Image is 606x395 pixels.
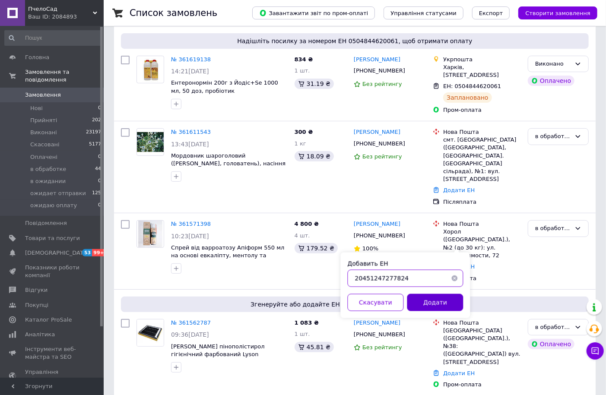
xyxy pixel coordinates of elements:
img: Фото товару [138,221,163,247]
div: Нова Пошта [443,220,521,228]
span: Відгуки [25,286,48,294]
a: [PERSON_NAME] [354,56,400,64]
div: Нова Пошта [443,319,521,327]
div: Післяплата [443,198,521,206]
a: Ентеронормін 200г з Йодіс+Se 1000 мл, 50 доз, пробіотик [171,79,278,94]
a: Додати ЕН [443,187,475,193]
span: 14:21[DATE] [171,68,209,75]
span: Без рейтингу [362,344,402,351]
div: Ваш ID: 2084893 [28,13,104,21]
button: Скасувати [348,294,404,311]
span: Головна [25,54,49,61]
span: 834 ₴ [295,56,313,63]
span: 09:36[DATE] [171,331,209,338]
a: Фото товару [136,220,164,248]
span: 53 [82,249,92,256]
span: 1 кг [295,140,306,147]
span: Без рейтингу [362,153,402,160]
div: Укрпошта [443,56,521,63]
div: 179.52 ₴ [295,243,338,253]
div: Пром-оплата [443,381,521,389]
a: № 361619138 [171,56,211,63]
input: Пошук [4,30,102,46]
a: Створити замовлення [510,9,597,16]
span: 1 083 ₴ [295,319,319,326]
span: 1 шт. [295,67,310,74]
span: 23197 [86,129,101,136]
button: Управління статусами [384,6,463,19]
span: Без рейтингу [362,81,402,87]
span: 1 шт. [295,331,310,337]
div: [GEOGRAPHIC_DATA] ([GEOGRAPHIC_DATA].), №38: ([GEOGRAPHIC_DATA]) вул. [STREET_ADDRESS] [443,327,521,366]
span: Управління статусами [390,10,457,16]
div: [PHONE_NUMBER] [352,138,407,149]
button: Експорт [472,6,510,19]
span: в обработке [30,165,66,173]
div: [PHONE_NUMBER] [352,230,407,241]
span: Оплачені [30,153,57,161]
span: 300 ₴ [295,129,313,135]
h1: Список замовлень [130,8,217,18]
a: Фото товару [136,128,164,156]
span: Замовлення [25,91,61,99]
div: Хорол ([GEOGRAPHIC_DATA].), №2 (до 30 кг): ул. Независимости, 72 [443,228,521,259]
a: [PERSON_NAME] [354,319,400,327]
span: ожидаю оплату [30,202,77,209]
span: Завантажити звіт по пром-оплаті [259,9,368,17]
div: в обработке [535,132,571,141]
div: Післяплата [443,275,521,282]
button: Чат з покупцем [587,342,604,360]
div: [PHONE_NUMBER] [352,329,407,340]
div: смт. [GEOGRAPHIC_DATA] ([GEOGRAPHIC_DATA], [GEOGRAPHIC_DATA]. [GEOGRAPHIC_DATA] сільрада), №1: ву... [443,136,521,183]
span: Замовлення та повідомлення [25,68,104,84]
span: Скасовані [30,141,60,149]
div: 18.09 ₴ [295,151,334,161]
button: Створити замовлення [518,6,597,19]
button: Завантажити звіт по пром-оплаті [252,6,375,19]
img: Фото товару [137,319,164,346]
span: Прийняті [30,117,57,124]
span: 5177 [89,141,101,149]
span: Аналітика [25,331,55,338]
div: в обработке [535,224,571,233]
div: Нова Пошта [443,128,521,136]
span: [DEMOGRAPHIC_DATA] [25,249,89,257]
span: 0 [98,202,101,209]
span: Створити замовлення [525,10,590,16]
span: в ожидании [30,177,66,185]
a: Спрей від варроатозу Апіформ 550 мл на основі евкаліпту, ментолу та мурашіної кислоти [171,244,284,267]
a: [PERSON_NAME] пінополістирол гігієнічний фарбований Lyson W102400, [GEOGRAPHIC_DATA] [171,343,265,366]
span: 99+ [92,249,106,256]
img: Фото товару [137,132,164,152]
span: ПчелоСад [28,5,93,13]
span: Повідомлення [25,219,67,227]
span: 100% [362,245,378,252]
span: Виконані [30,129,57,136]
span: Згенеруйте або додайте ЕН у замовлення, щоб отримати оплату [124,300,585,309]
div: Харків, [STREET_ADDRESS] [443,63,521,79]
span: Інструменти веб-майстра та SEO [25,345,80,361]
div: 45.81 ₴ [295,342,334,352]
span: Управління сайтом [25,368,80,384]
div: Оплачено [528,339,574,349]
span: 0 [98,153,101,161]
span: 10:23[DATE] [171,233,209,240]
span: Товари та послуги [25,234,80,242]
div: Виконано [535,60,571,69]
a: Мордовник шароголовий ([PERSON_NAME], головатень), насіння 1 кг [171,152,286,175]
span: ожидает отправки [30,190,86,197]
span: 44 [95,165,101,173]
img: Фото товару [138,56,162,83]
span: ЕН: 0504844620061 [443,83,501,89]
a: [PERSON_NAME] [354,220,400,228]
span: 4 800 ₴ [295,221,319,227]
a: № 361571398 [171,221,211,227]
span: Покупці [25,301,48,309]
span: Експорт [479,10,503,16]
label: Добавить ЕН [348,260,388,267]
div: Пром-оплата [443,106,521,114]
span: Каталог ProSale [25,316,72,324]
span: Показники роботи компанії [25,264,80,279]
